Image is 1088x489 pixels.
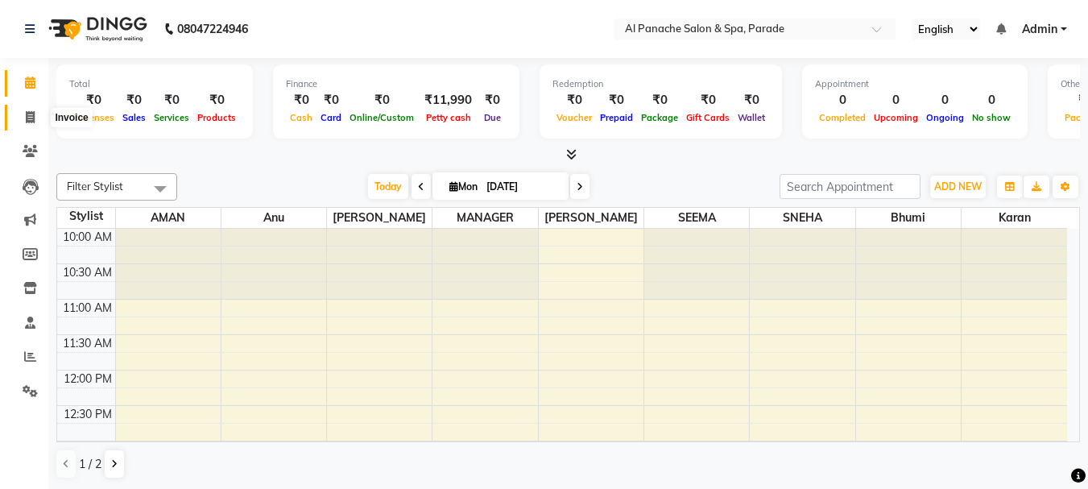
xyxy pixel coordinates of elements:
b: 08047224946 [177,6,248,52]
span: Package [637,112,682,123]
span: Karan [962,208,1067,228]
span: Mon [445,180,482,193]
div: Appointment [815,77,1015,91]
span: Today [368,174,408,199]
div: 0 [922,91,968,110]
div: ₹0 [316,91,345,110]
span: Completed [815,112,870,123]
span: Upcoming [870,112,922,123]
div: Total [69,77,240,91]
div: 10:30 AM [60,264,115,281]
span: Card [316,112,345,123]
div: ₹0 [150,91,193,110]
div: 1:00 PM [67,441,115,458]
div: Stylist [57,208,115,225]
div: ₹0 [734,91,769,110]
div: ₹0 [118,91,150,110]
span: ADD NEW [934,180,982,193]
span: Gift Cards [682,112,734,123]
span: No show [968,112,1015,123]
div: Invoice [51,108,92,127]
span: Ongoing [922,112,968,123]
span: SNEHA [750,208,854,228]
button: ADD NEW [930,176,986,198]
div: 11:00 AM [60,300,115,317]
span: Admin [1022,21,1057,38]
div: 11:30 AM [60,335,115,352]
span: Services [150,112,193,123]
div: ₹11,990 [418,91,478,110]
span: Bhumi [856,208,961,228]
div: Redemption [552,77,769,91]
input: 2025-09-01 [482,175,562,199]
span: [PERSON_NAME] [539,208,643,228]
div: Finance [286,77,507,91]
div: ₹0 [193,91,240,110]
span: Anu [221,208,326,228]
span: [PERSON_NAME] [327,208,432,228]
div: 0 [968,91,1015,110]
span: 1 / 2 [79,456,101,473]
div: 12:00 PM [60,371,115,387]
span: MANAGER [432,208,537,228]
div: 0 [870,91,922,110]
span: SEEMA [644,208,749,228]
div: ₹0 [552,91,596,110]
span: Wallet [734,112,769,123]
span: Petty cash [422,112,475,123]
span: Cash [286,112,316,123]
div: 10:00 AM [60,229,115,246]
div: ₹0 [69,91,118,110]
div: ₹0 [596,91,637,110]
div: ₹0 [345,91,418,110]
span: Online/Custom [345,112,418,123]
div: ₹0 [286,91,316,110]
span: AMAN [116,208,221,228]
span: Filter Stylist [67,180,123,193]
span: Products [193,112,240,123]
span: Prepaid [596,112,637,123]
span: Due [480,112,505,123]
span: Voucher [552,112,596,123]
div: ₹0 [637,91,682,110]
input: Search Appointment [780,174,920,199]
span: Sales [118,112,150,123]
div: ₹0 [478,91,507,110]
div: 0 [815,91,870,110]
div: ₹0 [682,91,734,110]
div: 12:30 PM [60,406,115,423]
img: logo [41,6,151,52]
